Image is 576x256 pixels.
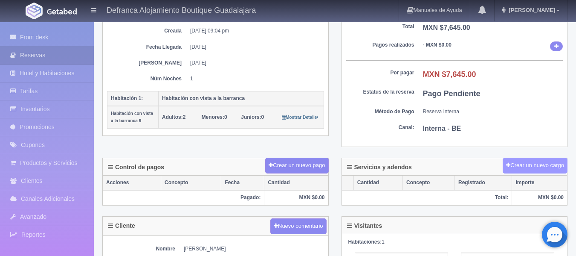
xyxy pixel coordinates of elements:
[107,245,175,253] dt: Nombre
[159,91,324,106] th: Habitación con vista a la barranca
[241,114,261,120] strong: Juniors:
[346,23,414,30] dt: Total
[346,88,414,96] dt: Estatus de la reserva
[264,176,328,190] th: Cantidad
[403,176,455,190] th: Concepto
[26,3,43,19] img: Getabed
[162,114,185,120] span: 2
[346,69,414,77] dt: Por pagar
[346,108,414,115] dt: Método de Pago
[111,95,143,101] b: Habitación 1:
[161,176,221,190] th: Concepto
[348,238,561,246] div: 1
[455,176,512,190] th: Registrado
[111,111,153,123] small: Habitación con vista a la barranca 9
[423,24,470,31] b: MXN $7,645.00
[423,42,452,48] b: - MXN $0.00
[270,218,327,234] button: Nuevo comentario
[347,164,412,171] h4: Servicios y adendos
[113,75,182,82] dt: Núm Noches
[423,70,476,79] b: MXN $7,645.00
[512,176,567,190] th: Importe
[202,114,224,120] strong: Menores:
[113,44,182,51] dt: Fecha Llegada
[202,114,227,120] span: 0
[113,27,182,35] dt: Creada
[353,176,402,190] th: Cantidad
[190,27,318,35] dd: [DATE] 09:04 pm
[423,89,480,98] b: Pago Pendiente
[507,7,555,13] span: [PERSON_NAME]
[282,115,319,120] small: Mostrar Detalle
[190,75,318,82] dd: 1
[241,114,264,120] span: 0
[282,114,319,120] a: Mostrar Detalle
[108,223,135,229] h4: Cliente
[47,8,77,15] img: Getabed
[347,223,382,229] h4: Visitantes
[423,125,461,132] b: Interna - BE
[503,158,567,174] button: Crear un nuevo cargo
[342,190,512,205] th: Total:
[103,176,161,190] th: Acciones
[113,59,182,67] dt: [PERSON_NAME]
[348,239,382,245] strong: Habitaciones:
[265,158,328,174] button: Crear un nuevo pago
[221,176,264,190] th: Fecha
[190,44,318,51] dd: [DATE]
[423,108,563,115] dd: Reserva Interna
[108,164,164,171] h4: Control de pagos
[107,4,256,15] h4: Defranca Alojamiento Boutique Guadalajara
[162,114,183,120] strong: Adultos:
[264,190,328,205] th: MXN $0.00
[184,245,324,253] dd: [PERSON_NAME]
[346,41,414,49] dt: Pagos realizados
[512,190,567,205] th: MXN $0.00
[346,124,414,131] dt: Canal:
[190,59,318,67] dd: [DATE]
[103,190,264,205] th: Pagado:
